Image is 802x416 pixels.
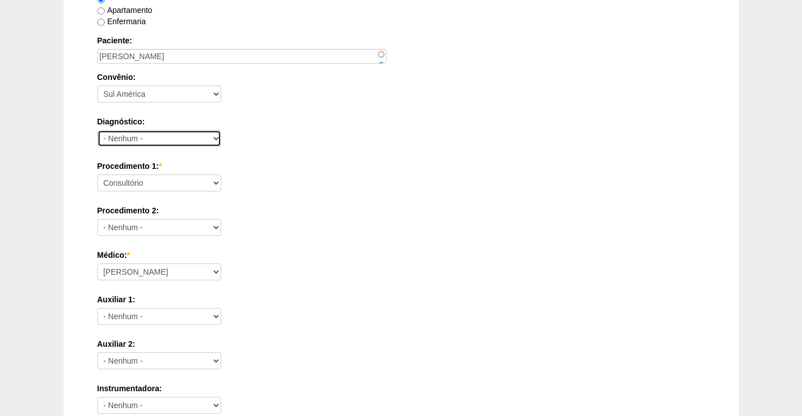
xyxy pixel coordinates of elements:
[97,7,105,15] input: Apartamento
[127,251,129,260] span: Este campo é obrigatório.
[159,162,162,171] span: Este campo é obrigatório.
[97,205,705,216] label: Procedimento 2:
[97,17,146,26] label: Enfermaria
[97,338,705,350] label: Auxiliar 2:
[97,35,705,46] label: Paciente:
[97,6,153,15] label: Apartamento
[97,116,705,127] label: Diagnóstico:
[97,19,105,26] input: Enfermaria
[97,383,705,394] label: Instrumentadora:
[97,160,705,172] label: Procedimento 1:
[97,71,705,83] label: Convênio:
[97,294,705,305] label: Auxiliar 1:
[97,249,705,261] label: Médico:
